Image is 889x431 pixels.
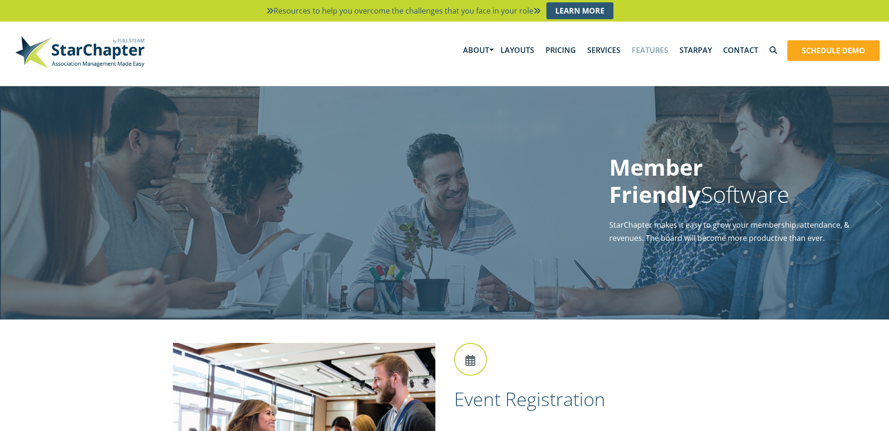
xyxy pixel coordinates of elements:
[261,2,618,19] li: Resources to help you overcome the challenges that you face in your role
[717,36,764,65] a: Contact
[674,36,717,65] a: StarPay
[540,36,582,65] a: Pricing
[495,36,540,65] a: Layouts
[454,387,717,411] h2: Event Registration
[582,36,626,65] a: Services
[788,41,879,60] a: Schedule Demo
[609,219,868,244] p: StarChapter makes it easy to grow your membership, attendance, & revenues. The board will become ...
[609,152,703,209] strong: Member Friendly
[9,31,150,73] img: StarChapter-with-Tagline-Main-500.jpg
[457,36,495,65] a: About
[626,36,674,65] a: Features
[875,193,889,217] a: Next
[609,154,868,208] h1: Software
[546,2,613,19] a: Learn More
